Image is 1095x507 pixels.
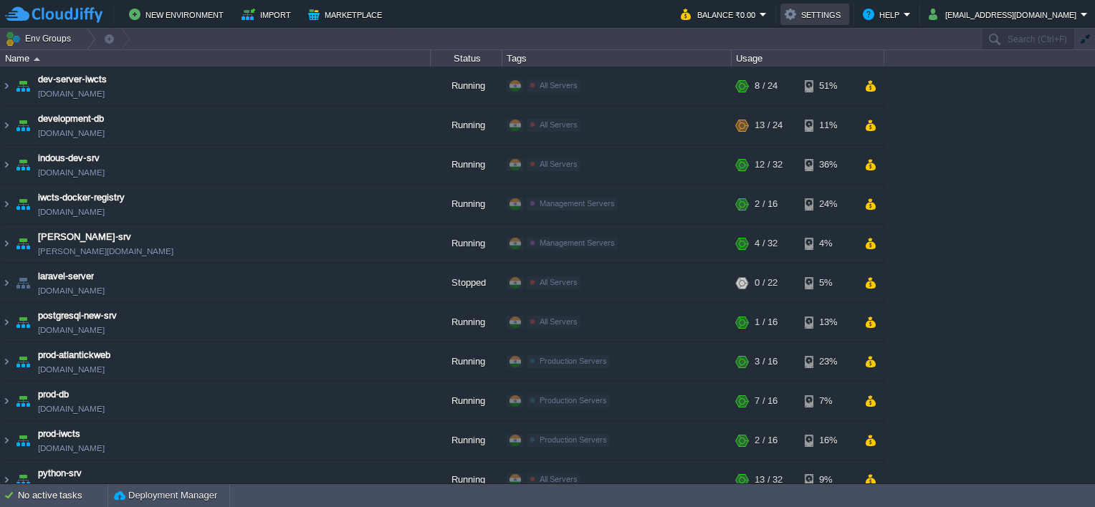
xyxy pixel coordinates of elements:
img: AMDAwAAAACH5BAEAAAAALAAAAAABAAEAAAICRAEAOw== [13,67,33,105]
img: AMDAwAAAACH5BAEAAAAALAAAAAABAAEAAAICRAEAOw== [1,382,12,420]
div: Running [431,185,502,223]
span: [DOMAIN_NAME] [38,323,105,337]
button: Env Groups [5,29,76,49]
div: 23% [805,342,851,381]
span: Management Servers [540,238,615,247]
div: Running [431,106,502,145]
div: Running [431,460,502,499]
a: [PERSON_NAME][DOMAIN_NAME] [38,244,173,259]
a: [DOMAIN_NAME] [38,362,105,377]
div: Running [431,342,502,381]
div: 13 / 32 [755,460,783,499]
button: Settings [785,6,845,23]
img: AMDAwAAAACH5BAEAAAAALAAAAAABAAEAAAICRAEAOw== [1,185,12,223]
div: 9% [805,460,851,499]
a: indous-dev-srv [38,151,100,165]
img: AMDAwAAAACH5BAEAAAAALAAAAAABAAEAAAICRAEAOw== [1,67,12,105]
div: Status [431,50,502,67]
a: iwcts-docker-registry [38,190,125,205]
div: Running [431,224,502,263]
div: No active tasks [18,484,107,507]
a: dev-server-iwcts [38,72,107,87]
a: python-srv [38,466,82,481]
img: AMDAwAAAACH5BAEAAAAALAAAAAABAAEAAAICRAEAOw== [13,185,33,223]
div: 8 / 24 [755,67,778,105]
a: [DOMAIN_NAME] [38,284,105,298]
a: prod-db [38,387,69,402]
img: AMDAwAAAACH5BAEAAAAALAAAAAABAAEAAAICRAEAOw== [13,264,33,302]
a: [DOMAIN_NAME] [38,481,105,495]
button: Balance ₹0.00 [681,6,760,23]
img: AMDAwAAAACH5BAEAAAAALAAAAAABAAEAAAICRAEAOw== [13,421,33,460]
span: Production Servers [540,435,607,444]
a: [DOMAIN_NAME] [38,87,105,101]
img: AMDAwAAAACH5BAEAAAAALAAAAAABAAEAAAICRAEAOw== [1,145,12,184]
button: Marketplace [308,6,386,23]
span: development-db [38,112,104,126]
a: prod-atlantickweb [38,348,110,362]
span: Production Servers [540,357,607,365]
span: Management Servers [540,199,615,208]
span: [DOMAIN_NAME] [38,165,105,180]
button: New Environment [129,6,228,23]
img: AMDAwAAAACH5BAEAAAAALAAAAAABAAEAAAICRAEAOw== [1,264,12,302]
div: Name [1,50,430,67]
span: postgresql-new-srv [38,309,117,323]
div: 7 / 16 [755,382,778,420]
img: AMDAwAAAACH5BAEAAAAALAAAAAABAAEAAAICRAEAOw== [13,106,33,145]
img: AMDAwAAAACH5BAEAAAAALAAAAAABAAEAAAICRAEAOw== [1,421,12,460]
div: 0 / 22 [755,264,778,302]
div: Running [431,145,502,184]
a: laravel-server [38,269,94,284]
div: 2 / 16 [755,421,778,460]
div: 51% [805,67,851,105]
img: AMDAwAAAACH5BAEAAAAALAAAAAABAAEAAAICRAEAOw== [13,342,33,381]
div: Usage [732,50,884,67]
button: [EMAIL_ADDRESS][DOMAIN_NAME] [929,6,1081,23]
span: [DOMAIN_NAME] [38,441,105,455]
div: 7% [805,382,851,420]
a: [PERSON_NAME]-srv [38,230,131,244]
div: Stopped [431,264,502,302]
span: [DOMAIN_NAME] [38,126,105,140]
div: 11% [805,106,851,145]
div: 36% [805,145,851,184]
div: Running [431,421,502,460]
button: Import [242,6,295,23]
img: AMDAwAAAACH5BAEAAAAALAAAAAABAAEAAAICRAEAOw== [13,303,33,342]
img: AMDAwAAAACH5BAEAAAAALAAAAAABAAEAAAICRAEAOw== [1,342,12,381]
button: Help [863,6,904,23]
button: Deployment Manager [114,488,217,503]
div: Running [431,67,502,105]
img: AMDAwAAAACH5BAEAAAAALAAAAAABAAEAAAICRAEAOw== [13,382,33,420]
img: AMDAwAAAACH5BAEAAAAALAAAAAABAAEAAAICRAEAOw== [1,460,12,499]
div: Running [431,382,502,420]
div: 13% [805,303,851,342]
a: prod-iwcts [38,427,80,441]
img: AMDAwAAAACH5BAEAAAAALAAAAAABAAEAAAICRAEAOw== [1,303,12,342]
img: AMDAwAAAACH5BAEAAAAALAAAAAABAAEAAAICRAEAOw== [1,106,12,145]
div: 4% [805,224,851,263]
span: Production Servers [540,396,607,405]
img: AMDAwAAAACH5BAEAAAAALAAAAAABAAEAAAICRAEAOw== [13,224,33,263]
img: CloudJiffy [5,6,102,24]
img: AMDAwAAAACH5BAEAAAAALAAAAAABAAEAAAICRAEAOw== [13,460,33,499]
img: AMDAwAAAACH5BAEAAAAALAAAAAABAAEAAAICRAEAOw== [1,224,12,263]
div: 24% [805,185,851,223]
div: Running [431,303,502,342]
div: 12 / 32 [755,145,783,184]
div: 13 / 24 [755,106,783,145]
div: 16% [805,421,851,460]
div: 4 / 32 [755,224,778,263]
iframe: chat widget [1035,450,1081,493]
span: All Servers [540,278,578,286]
